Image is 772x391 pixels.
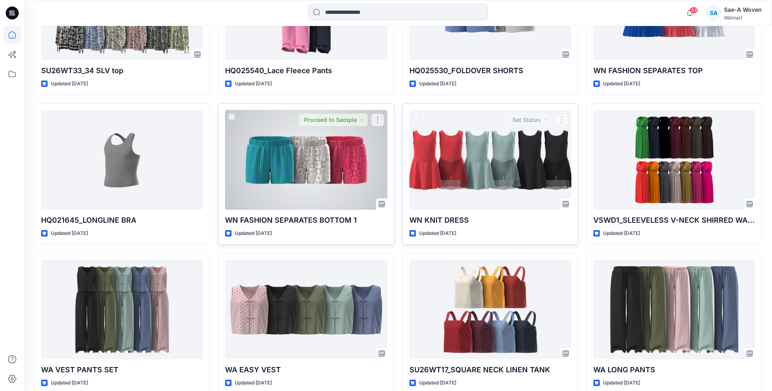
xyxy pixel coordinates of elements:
div: Sae-A Woven [724,5,762,15]
p: Updated [DATE] [603,229,640,238]
a: VSWD1_SLEEVELESS V-NECK SHIRRED WAIST MIDI DRESS [593,110,755,210]
p: Updated [DATE] [235,379,272,387]
p: Updated [DATE] [603,80,640,88]
p: Updated [DATE] [419,80,456,88]
a: WA EASY VEST [225,260,387,359]
p: WA EASY VEST [225,364,387,376]
p: WA LONG PANTS [593,364,755,376]
p: Updated [DATE] [51,80,88,88]
p: Updated [DATE] [51,379,88,387]
a: WN FASHION SEPARATES BOTTOM 1 [225,110,387,210]
a: WA LONG PANTS [593,260,755,359]
p: HQ025540_Lace Fleece Pants [225,65,387,76]
p: WA VEST PANTS SET [41,364,203,376]
p: WN KNIT DRESS [409,215,571,226]
div: SA [706,6,721,20]
a: HQ021645_LONGLINE BRA [41,110,203,210]
p: Updated [DATE] [419,229,456,238]
p: WN FASHION SEPARATES BOTTOM 1 [225,215,387,226]
p: WN FASHION SEPARATES TOP [593,65,755,76]
p: Updated [DATE] [235,80,272,88]
p: Updated [DATE] [51,229,88,238]
div: Walmart [724,15,762,21]
p: SU26WT33_34 SLV top [41,65,203,76]
p: SU26WT17_SQUARE NECK LINEN TANK [409,364,571,376]
a: WA VEST PANTS SET [41,260,203,359]
p: Updated [DATE] [419,379,456,387]
span: 68 [689,7,698,13]
p: HQ021645_LONGLINE BRA [41,215,203,226]
a: WN KNIT DRESS [409,110,571,210]
p: Updated [DATE] [603,379,640,387]
p: VSWD1_SLEEVELESS V-NECK SHIRRED WAIST MIDI DRESS [593,215,755,226]
p: HQ025530_FOLDOVER SHORTS [409,65,571,76]
a: SU26WT17_SQUARE NECK LINEN TANK [409,260,571,359]
p: Updated [DATE] [235,229,272,238]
